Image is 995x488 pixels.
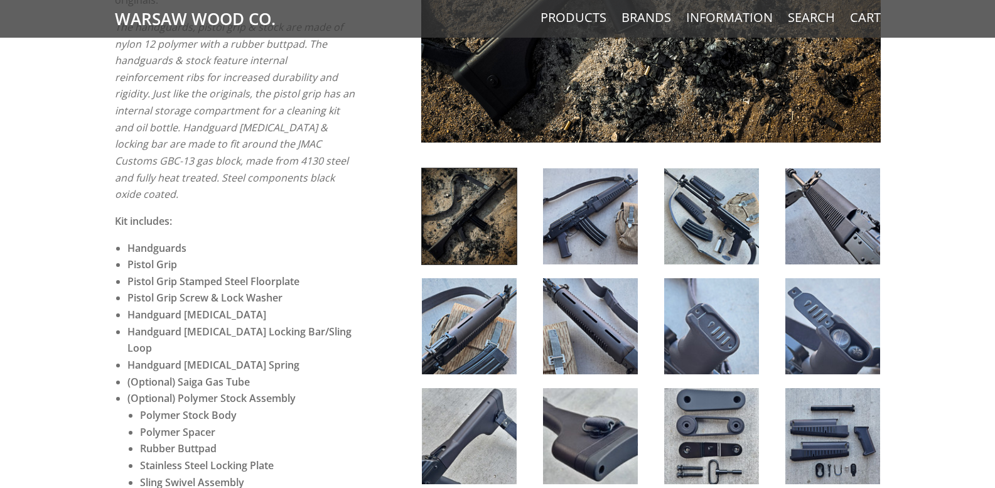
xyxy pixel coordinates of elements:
img: Wieger STG-940 Reproduction Furniture Kit [785,168,880,264]
strong: Handguards [127,241,186,255]
img: Wieger STG-940 Reproduction Furniture Kit [422,168,517,264]
strong: (Optional) Saiga Gas Tube [127,375,250,389]
img: Wieger STG-940 Reproduction Furniture Kit [543,388,638,484]
img: Wieger STG-940 Reproduction Furniture Kit [785,388,880,484]
strong: Pistol Grip [127,258,177,271]
strong: Handguard [MEDICAL_DATA] [127,308,266,322]
strong: Pistol Grip Screw & Lock Washer [127,291,282,305]
strong: Rubber Buttpad [140,442,217,455]
img: Wieger STG-940 Reproduction Furniture Kit [422,278,517,374]
strong: Stainless Steel Locking Plate [140,458,274,472]
a: Cart [850,9,881,26]
img: Wieger STG-940 Reproduction Furniture Kit [543,168,638,264]
img: Wieger STG-940 Reproduction Furniture Kit [664,168,759,264]
strong: Handguard [MEDICAL_DATA] Locking Bar/Sling Loop [127,325,352,355]
strong: Handguard [MEDICAL_DATA] Spring [127,358,299,372]
strong: (Optional) Polymer Stock Assembly [127,391,296,405]
a: Information [686,9,773,26]
strong: Polymer Spacer [140,425,215,439]
em: The handguards, pistol grip & stock are made of nylon 12 polymer with a rubber buttpad. The handg... [115,20,355,201]
strong: Polymer Stock Body [140,408,237,422]
a: Products [541,9,606,26]
img: Wieger STG-940 Reproduction Furniture Kit [422,388,517,484]
a: Search [788,9,835,26]
strong: Pistol Grip Stamped Steel Floorplate [127,274,299,288]
img: Wieger STG-940 Reproduction Furniture Kit [664,278,759,374]
a: Brands [621,9,671,26]
img: Wieger STG-940 Reproduction Furniture Kit [664,388,759,484]
img: Wieger STG-940 Reproduction Furniture Kit [543,278,638,374]
strong: Kit includes: [115,214,172,228]
img: Wieger STG-940 Reproduction Furniture Kit [785,278,880,374]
